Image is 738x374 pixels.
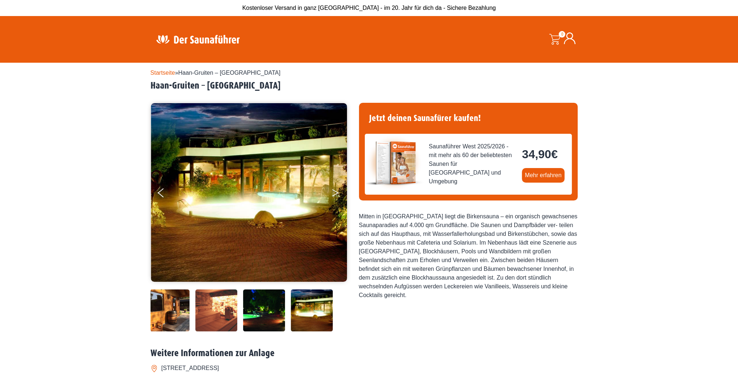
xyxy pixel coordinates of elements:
[551,148,558,161] span: €
[559,31,565,38] span: 0
[151,70,281,76] span: »
[365,109,572,128] h4: Jetzt deinen Saunafürer kaufen!
[359,212,578,300] div: Mitten in [GEOGRAPHIC_DATA] liegt die Birkensauna – ein organisch gewachsenes Saunaparadies auf 4...
[158,185,176,203] button: Previous
[331,185,350,203] button: Next
[522,148,558,161] bdi: 34,90
[151,348,588,359] h2: Weitere Informationen zur Anlage
[178,70,280,76] span: Haan-Gruiten – [GEOGRAPHIC_DATA]
[151,362,588,374] li: [STREET_ADDRESS]
[151,70,175,76] a: Startseite
[242,5,496,11] span: Kostenloser Versand in ganz [GEOGRAPHIC_DATA] - im 20. Jahr für dich da - Sichere Bezahlung
[365,134,423,192] img: der-saunafuehrer-2025-west.jpg
[151,80,588,91] h2: Haan-Gruiten – [GEOGRAPHIC_DATA]
[429,142,516,186] span: Saunaführer West 2025/2026 - mit mehr als 60 der beliebtesten Saunen für [GEOGRAPHIC_DATA] und Um...
[522,168,565,183] a: Mehr erfahren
